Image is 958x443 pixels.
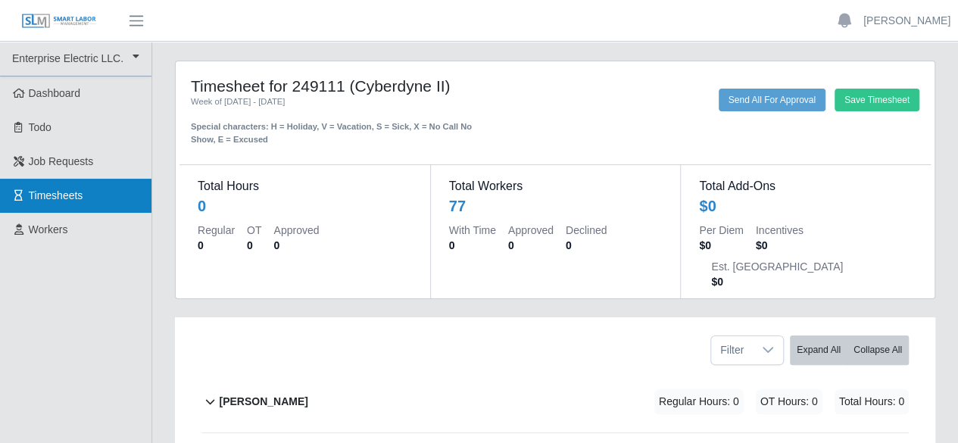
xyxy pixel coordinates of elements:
[247,223,261,238] dt: OT
[449,195,466,217] div: 77
[654,389,744,414] span: Regular Hours: 0
[756,238,804,253] dd: $0
[198,177,412,195] dt: Total Hours
[863,13,950,29] a: [PERSON_NAME]
[719,89,825,111] button: Send All For Approval
[247,238,261,253] dd: 0
[711,336,753,364] span: Filter
[191,108,481,146] div: Special characters: H = Holiday, V = Vacation, S = Sick, X = No Call No Show, E = Excused
[699,177,913,195] dt: Total Add-Ons
[711,274,843,289] dd: $0
[29,155,94,167] span: Job Requests
[711,259,843,274] dt: Est. [GEOGRAPHIC_DATA]
[29,223,68,236] span: Workers
[699,238,743,253] dd: $0
[198,195,206,217] div: 0
[273,238,319,253] dd: 0
[21,13,97,30] img: SLM Logo
[699,223,743,238] dt: Per Diem
[29,121,51,133] span: Todo
[198,223,235,238] dt: Regular
[508,238,554,253] dd: 0
[756,389,822,414] span: OT Hours: 0
[756,223,804,238] dt: Incentives
[201,371,909,432] button: [PERSON_NAME] Regular Hours: 0 OT Hours: 0 Total Hours: 0
[449,177,663,195] dt: Total Workers
[566,223,607,238] dt: Declined
[508,223,554,238] dt: Approved
[449,238,496,253] dd: 0
[566,238,607,253] dd: 0
[449,223,496,238] dt: With Time
[191,95,481,108] div: Week of [DATE] - [DATE]
[219,394,307,410] b: [PERSON_NAME]
[835,389,909,414] span: Total Hours: 0
[273,223,319,238] dt: Approved
[847,335,909,365] button: Collapse All
[835,89,919,111] button: Save Timesheet
[790,335,847,365] button: Expand All
[198,238,235,253] dd: 0
[699,195,716,217] div: $0
[790,335,909,365] div: bulk actions
[29,87,81,99] span: Dashboard
[29,189,83,201] span: Timesheets
[191,76,481,95] h4: Timesheet for 249111 (Cyberdyne II)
